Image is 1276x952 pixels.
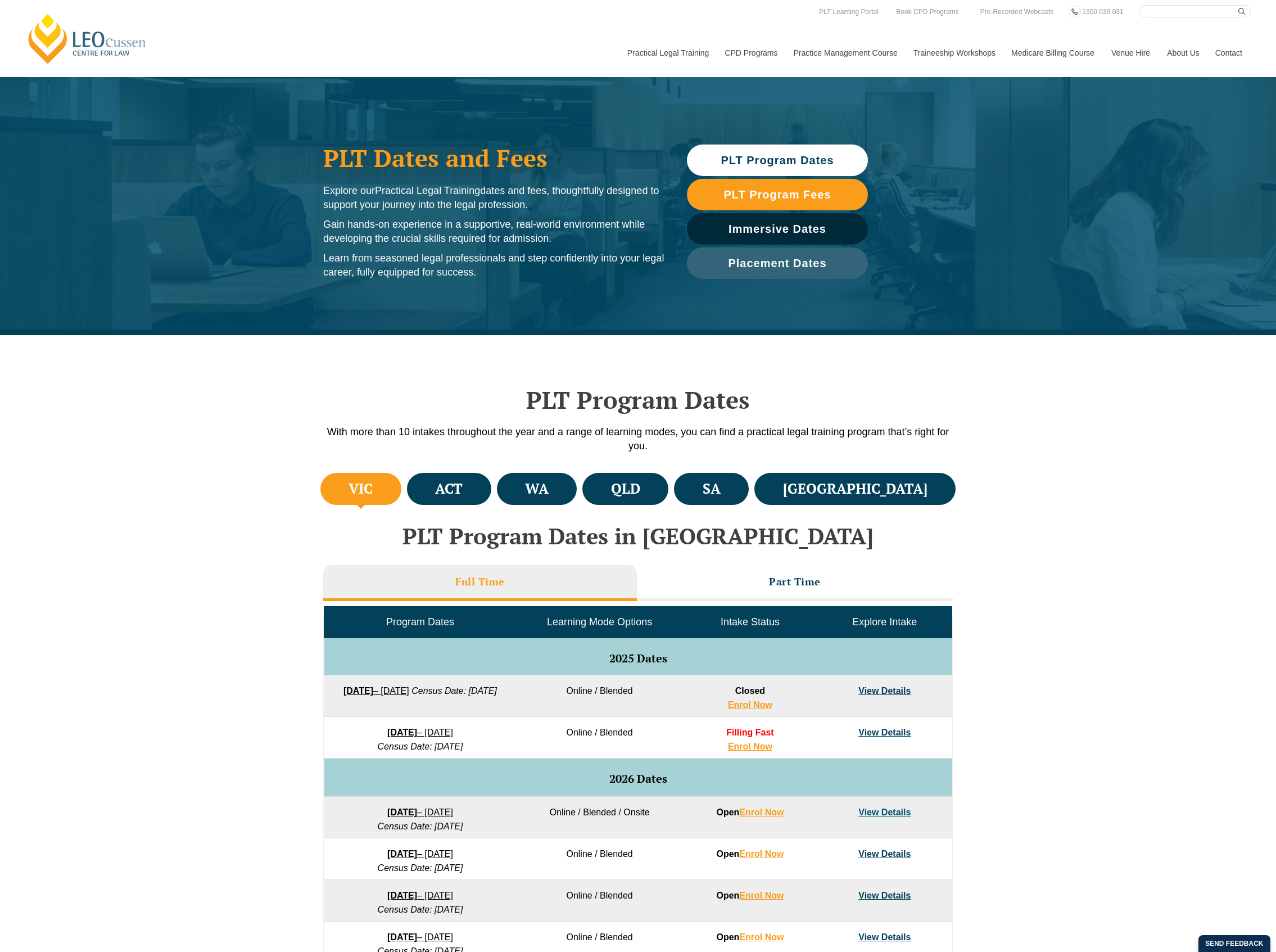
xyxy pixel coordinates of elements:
em: Census Date: [DATE] [411,686,497,696]
strong: [DATE] [387,932,417,942]
a: View Details [858,807,911,817]
h1: PLT Dates and Fees [323,144,664,172]
h2: PLT Program Dates in [GEOGRAPHIC_DATA] [318,524,958,548]
h2: PLT Program Dates [318,386,958,414]
td: Online / Blended [516,675,682,717]
a: [DATE]– [DATE] [343,686,409,696]
strong: Open [716,807,784,817]
a: Medicare Billing Course [1003,29,1103,77]
a: Traineeship Workshops [905,29,1003,77]
span: 2026 Dates [609,771,667,786]
h4: [GEOGRAPHIC_DATA] [783,480,927,498]
a: View Details [858,932,911,942]
span: Filling Fast [726,728,773,737]
h3: Part Time [769,575,821,588]
span: Immersive Dates [729,223,826,234]
em: Census Date: [DATE] [378,742,463,751]
a: PLT Learning Portal [816,6,881,18]
strong: [DATE] [343,686,373,696]
em: Census Date: [DATE] [378,822,463,831]
h3: Full Time [455,575,505,588]
span: 1300 039 031 [1082,8,1123,16]
iframe: LiveChat chat widget [1201,877,1248,924]
h4: QLD [611,480,640,498]
em: Census Date: [DATE] [378,863,463,873]
a: Placement Dates [687,247,868,279]
p: Explore our dates and fees, thoughtfully designed to support your journey into the legal profession. [323,184,664,212]
a: [PERSON_NAME] Centre for Law [25,12,150,65]
a: CPD Programs [716,29,785,77]
h4: SA [703,480,721,498]
span: Practical Legal Training [375,185,480,196]
strong: Open [716,932,784,942]
td: Online / Blended / Onsite [516,797,682,838]
span: Program Dates [386,616,454,628]
a: Practical Legal Training [619,29,717,77]
strong: [DATE] [387,891,417,900]
a: [DATE]– [DATE] [387,932,453,942]
em: Census Date: [DATE] [378,905,463,914]
a: Enrol Now [728,700,772,710]
span: PLT Program Dates [721,155,834,166]
a: View Details [858,728,911,737]
h4: ACT [435,480,463,498]
a: [DATE]– [DATE] [387,849,453,859]
a: [DATE]– [DATE] [387,807,453,817]
span: 2025 Dates [609,651,667,666]
a: Enrol Now [728,742,772,751]
a: View Details [858,686,911,696]
strong: [DATE] [387,849,417,859]
a: [DATE]– [DATE] [387,891,453,900]
span: Explore Intake [852,616,917,628]
span: PLT Program Fees [723,189,831,200]
a: Book CPD Programs [893,6,961,18]
a: Enrol Now [739,849,784,859]
a: PLT Program Fees [687,179,868,210]
strong: Open [716,891,784,900]
p: With more than 10 intakes throughout the year and a range of learning modes, you can find a pract... [318,425,958,453]
td: Online / Blended [516,838,682,880]
span: Closed [735,686,765,696]
a: Immersive Dates [687,213,868,245]
a: View Details [858,849,911,859]
td: Online / Blended [516,717,682,759]
a: Enrol Now [739,807,784,817]
p: Gain hands-on experience in a supportive, real-world environment while developing the crucial ski... [323,218,664,246]
a: PLT Program Dates [687,145,868,176]
span: Learning Mode Options [547,616,652,628]
a: Pre-Recorded Webcasts [978,6,1057,18]
span: Intake Status [721,616,780,628]
a: 1300 039 031 [1079,6,1126,18]
a: [DATE]– [DATE] [387,728,453,737]
h4: VIC [349,480,373,498]
p: Learn from seasoned legal professionals and step confidently into your legal career, fully equipp... [323,251,664,279]
a: Venue Hire [1103,29,1159,77]
a: Enrol Now [739,932,784,942]
a: Practice Management Course [785,29,905,77]
a: About Us [1159,29,1207,77]
td: Online / Blended [516,880,682,922]
strong: Open [716,849,784,859]
h4: WA [525,480,549,498]
a: View Details [858,891,911,900]
strong: [DATE] [387,728,417,737]
span: Placement Dates [728,258,826,269]
a: Enrol Now [739,891,784,900]
a: Contact [1207,29,1251,77]
strong: [DATE] [387,807,417,817]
